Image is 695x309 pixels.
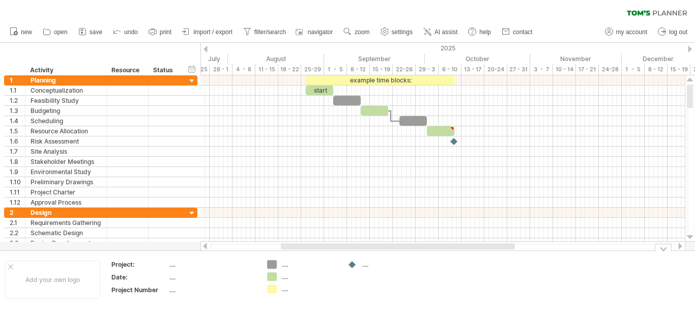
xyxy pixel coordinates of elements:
div: 1.12 [10,198,25,207]
div: November 2025 [530,53,622,64]
div: start [306,86,333,95]
span: open [54,29,68,36]
div: Stakeholder Meetings [31,157,101,166]
a: filter/search [241,25,289,39]
div: 1 - 5 [324,64,347,75]
div: Risk Assessment [31,136,101,146]
a: contact [499,25,536,39]
a: navigator [294,25,336,39]
span: my account [616,29,647,36]
div: Project Charter [31,187,101,197]
div: Design [31,208,101,217]
a: log out [655,25,690,39]
div: Design Development [31,238,101,248]
div: 1.10 [10,177,25,187]
div: 13 - 17 [461,64,484,75]
div: 2.2 [10,228,25,238]
div: 29 - 3 [416,64,439,75]
div: Project: [111,260,167,269]
a: zoom [341,25,372,39]
span: import / export [193,29,233,36]
div: Budgeting [31,106,101,116]
div: 1.2 [10,96,25,105]
span: undo [124,29,138,36]
a: open [40,25,71,39]
div: 17 - 21 [576,64,599,75]
div: 27 - 31 [507,64,530,75]
div: 10 - 14 [553,64,576,75]
div: Resource Allocation [31,126,101,136]
span: new [21,29,32,36]
div: Date: [111,273,167,282]
div: Activity [30,65,101,75]
div: Project Number [111,286,167,294]
div: .... [282,260,337,269]
div: .... [362,260,418,269]
div: 1.1 [10,86,25,95]
div: 1.6 [10,136,25,146]
div: 3 - 7 [530,64,553,75]
div: Planning [31,75,101,85]
div: 2.3 [10,238,25,248]
div: 1 - 5 [622,64,645,75]
div: 1.8 [10,157,25,166]
div: 1 [10,75,25,85]
div: 20-24 [484,64,507,75]
span: zoom [355,29,369,36]
a: AI assist [421,25,460,39]
div: Feasibility Study [31,96,101,105]
span: navigator [308,29,333,36]
div: 1.5 [10,126,25,136]
div: 8 - 12 [347,64,370,75]
a: my account [602,25,650,39]
div: example time blocks: [306,75,455,85]
div: 2 [10,208,25,217]
div: 8 - 12 [645,64,668,75]
a: settings [378,25,416,39]
span: contact [513,29,533,36]
div: 6 - 10 [439,64,461,75]
div: 1.9 [10,167,25,177]
div: .... [169,286,255,294]
div: Environmental Study [31,167,101,177]
div: .... [169,260,255,269]
div: 25-29 [301,64,324,75]
a: help [466,25,494,39]
div: 1.3 [10,106,25,116]
span: settings [392,29,413,36]
div: Scheduling [31,116,101,126]
div: September 2025 [324,53,425,64]
div: .... [282,285,337,293]
div: 15 - 19 [668,64,690,75]
div: Status [153,65,176,75]
span: AI assist [435,29,457,36]
div: Conceptualization [31,86,101,95]
div: .... [282,272,337,281]
span: print [160,29,171,36]
div: 11 - 15 [255,64,278,75]
div: 1.7 [10,147,25,156]
div: 1.4 [10,116,25,126]
div: 24-28 [599,64,622,75]
span: help [479,29,491,36]
span: save [90,29,102,36]
div: 15 - 19 [370,64,393,75]
div: Approval Process [31,198,101,207]
div: Requirements Gathering [31,218,101,228]
div: 1.11 [10,187,25,197]
a: print [146,25,175,39]
a: new [7,25,35,39]
div: Schematic Design [31,228,101,238]
div: .... [169,273,255,282]
div: 4 - 8 [233,64,255,75]
a: undo [110,25,141,39]
a: import / export [180,25,236,39]
a: save [76,25,105,39]
div: hide legend [655,244,672,251]
span: filter/search [254,29,286,36]
div: October 2025 [425,53,530,64]
div: 2.1 [10,218,25,228]
div: Preliminary Drawings [31,177,101,187]
div: 22-26 [393,64,416,75]
div: Add your own logo [5,261,100,299]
